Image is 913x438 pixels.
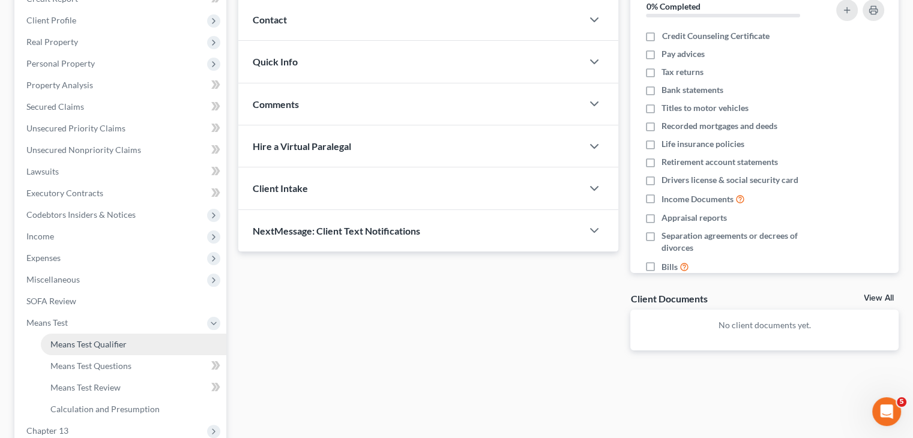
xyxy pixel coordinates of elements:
span: Retirement account statements [661,156,778,168]
span: Bills [661,261,678,273]
span: Means Test [26,317,68,328]
span: Unsecured Nonpriority Claims [26,145,141,155]
a: Means Test Qualifier [41,334,226,355]
span: Real Property [26,37,78,47]
span: Appraisal reports [661,212,727,224]
span: Income [26,231,54,241]
span: Bank statements [661,84,723,96]
span: Drivers license & social security card [661,174,798,186]
span: Codebtors Insiders & Notices [26,209,136,220]
span: Unsecured Priority Claims [26,123,125,133]
a: Lawsuits [17,161,226,182]
span: Hire a Virtual Paralegal [253,140,351,152]
span: Tax returns [661,66,704,78]
span: Means Test Questions [50,361,131,371]
span: Contact [253,14,287,25]
span: Income Documents [661,193,734,205]
a: Unsecured Nonpriority Claims [17,139,226,161]
span: Pay advices [661,48,705,60]
iframe: Intercom live chat [872,397,901,426]
strong: 0% Completed [646,1,700,11]
span: 5 [897,397,906,407]
a: Property Analysis [17,74,226,96]
span: Titles to motor vehicles [661,102,749,114]
span: Personal Property [26,58,95,68]
a: SOFA Review [17,290,226,312]
span: Comments [253,98,299,110]
span: Secured Claims [26,101,84,112]
span: NextMessage: Client Text Notifications [253,225,420,236]
a: View All [864,294,894,302]
a: Means Test Questions [41,355,226,377]
span: Miscellaneous [26,274,80,284]
span: Client Profile [26,15,76,25]
span: Credit Counseling Certificate [661,30,769,42]
a: Secured Claims [17,96,226,118]
span: Means Test Review [50,382,121,392]
span: Life insurance policies [661,138,744,150]
a: Unsecured Priority Claims [17,118,226,139]
span: Client Intake [253,182,308,194]
span: Quick Info [253,56,298,67]
p: No client documents yet. [640,319,889,331]
a: Means Test Review [41,377,226,398]
a: Executory Contracts [17,182,226,204]
span: SOFA Review [26,296,76,306]
a: Calculation and Presumption [41,398,226,420]
span: Calculation and Presumption [50,404,160,414]
span: Expenses [26,253,61,263]
span: Means Test Qualifier [50,339,127,349]
span: Chapter 13 [26,425,68,436]
span: Recorded mortgages and deeds [661,120,777,132]
span: Lawsuits [26,166,59,176]
span: Property Analysis [26,80,93,90]
span: Executory Contracts [26,188,103,198]
div: Client Documents [630,292,707,305]
span: Separation agreements or decrees of divorces [661,230,821,254]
